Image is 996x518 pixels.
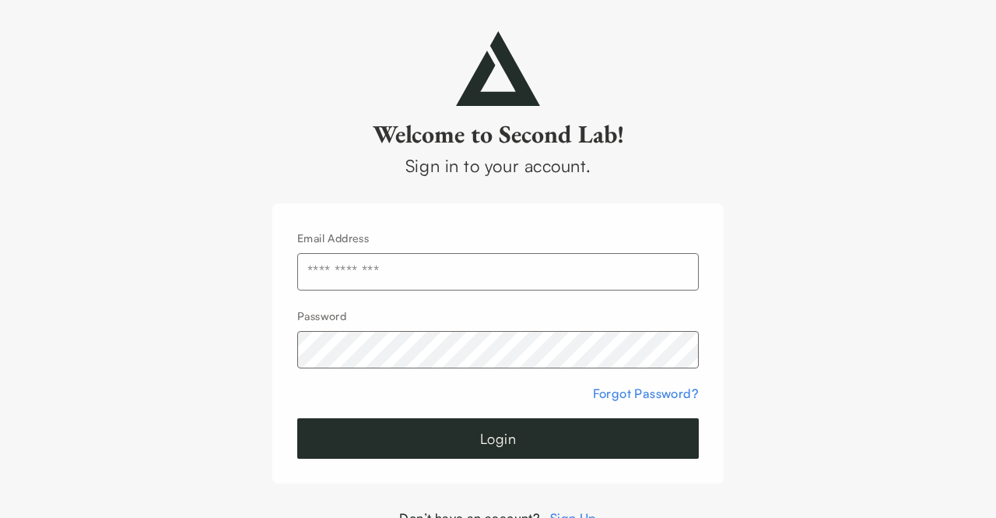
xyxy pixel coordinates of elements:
h2: Welcome to Second Lab! [272,118,724,150]
label: Email Address [297,231,369,245]
img: secondlab-logo [456,31,540,106]
button: Login [297,418,699,459]
label: Password [297,309,346,322]
a: Forgot Password? [593,386,699,401]
div: Sign in to your account. [272,153,724,178]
